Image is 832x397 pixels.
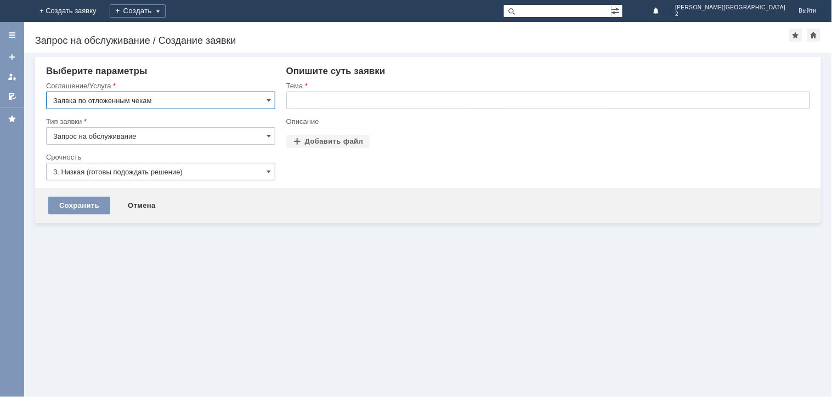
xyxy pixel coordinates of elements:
[676,11,786,18] span: 2
[807,29,820,42] div: Сделать домашней страницей
[676,4,786,11] span: [PERSON_NAME][GEOGRAPHIC_DATA]
[3,68,21,86] a: Мои заявки
[46,82,273,89] div: Соглашение/Услуга
[612,5,622,15] span: Расширенный поиск
[35,35,789,46] div: Запрос на обслуживание / Создание заявки
[286,82,808,89] div: Тема
[46,154,273,161] div: Срочность
[3,48,21,66] a: Создать заявку
[46,66,148,76] span: Выберите параметры
[110,4,166,18] div: Создать
[286,118,808,125] div: Описание
[789,29,802,42] div: Добавить в избранное
[3,88,21,105] a: Мои согласования
[46,118,273,125] div: Тип заявки
[286,66,386,76] span: Опишите суть заявки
